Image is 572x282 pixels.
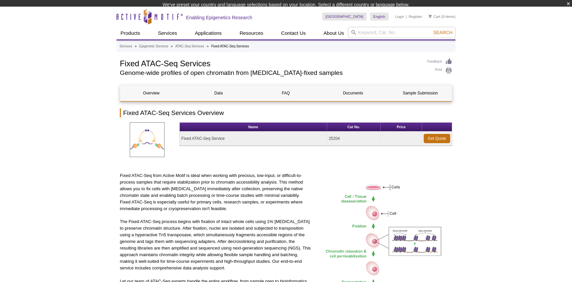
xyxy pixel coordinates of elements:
img: Fixed ATAC-Seq Service [130,122,165,157]
h2: Fixed ATAC-Seq Services Overview [120,108,452,117]
li: » [207,44,209,48]
a: Get Quote [424,134,450,143]
td: 25204 [327,132,381,146]
li: (0 items) [429,13,455,21]
a: Applications [191,27,226,39]
a: [GEOGRAPHIC_DATA] [322,13,367,21]
a: Services [154,27,181,39]
img: Change Here [309,5,326,21]
a: Epigenetic Services [139,43,168,49]
a: FAQ [255,85,317,101]
li: | [406,13,407,21]
th: Name [180,123,327,132]
img: Your Cart [429,15,432,18]
button: Search [431,29,454,35]
a: Resources [236,27,267,39]
a: Data [187,85,250,101]
a: Register [408,14,422,19]
p: The Fixed ATAC-Seq process begins with fixation of intact whole cells using 1% [MEDICAL_DATA] to ... [120,218,311,271]
a: Products [117,27,144,39]
a: Documents [322,85,384,101]
a: Print [427,67,452,74]
th: Cat No. [327,123,381,132]
h1: Fixed ATAC-Seq Services [120,58,421,68]
a: ATAC-Seq Services [175,43,204,49]
a: Login [395,14,404,19]
h2: Enabling Epigenetics Research [186,15,252,21]
a: Overview [120,85,182,101]
a: Services [119,43,132,49]
a: About Us [320,27,348,39]
a: Cart [429,14,440,19]
li: » [171,44,173,48]
h2: Genome-wide profiles of open chromatin from [MEDICAL_DATA]-fixed samples [120,70,421,76]
a: Feedback [427,58,452,65]
a: English [370,13,389,21]
p: Fixed ATAC-Seq from Active Motif is ideal when working with precious, low-input, or difficult-to-... [120,172,311,212]
th: Price [381,123,422,132]
a: Contact Us [277,27,310,39]
span: Search [433,30,453,35]
input: Keyword, Cat. No. [348,27,455,38]
a: Sample Submission [389,85,452,101]
li: Fixed ATAC-Seq Services [211,44,249,48]
td: Fixed ATAC-Seq Service [180,132,327,146]
li: » [135,44,137,48]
